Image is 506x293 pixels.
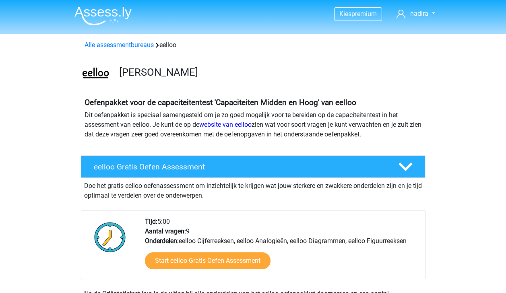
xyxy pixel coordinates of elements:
[145,237,179,245] b: Onderdelen:
[145,218,157,225] b: Tijd:
[393,9,438,19] a: nadira
[339,10,351,18] span: Kies
[90,217,130,257] img: Klok
[85,41,154,49] a: Alle assessmentbureaus
[119,66,419,78] h3: [PERSON_NAME]
[199,121,252,128] a: website van eelloo
[351,10,377,18] span: premium
[335,8,382,19] a: Kiespremium
[81,178,425,200] div: Doe het gratis eelloo oefenassessment om inzichtelijk te krijgen wat jouw sterkere en zwakkere on...
[410,10,428,17] span: nadira
[85,98,356,107] b: Oefenpakket voor de capaciteitentest 'Capaciteiten Midden en Hoog' van eelloo
[81,40,425,50] div: eelloo
[78,155,429,178] a: eelloo Gratis Oefen Assessment
[145,252,271,269] a: Start eelloo Gratis Oefen Assessment
[94,162,385,171] h4: eelloo Gratis Oefen Assessment
[81,60,110,88] img: eelloo.png
[85,110,422,139] p: Dit oefenpakket is speciaal samengesteld om je zo goed mogelijk voor te bereiden op de capaciteit...
[74,6,132,25] img: Assessly
[139,217,425,279] div: 5:00 9 eelloo Cijferreeksen, eelloo Analogieën, eelloo Diagrammen, eelloo Figuurreeksen
[145,227,186,235] b: Aantal vragen:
